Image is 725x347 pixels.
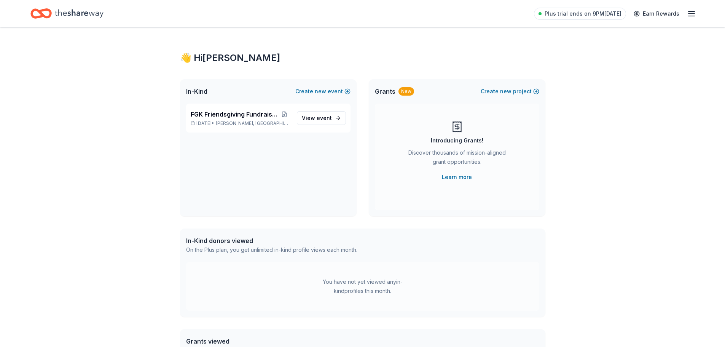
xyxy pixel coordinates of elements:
button: Createnewevent [295,87,351,96]
span: Grants [375,87,395,96]
span: [PERSON_NAME], [GEOGRAPHIC_DATA] [216,120,290,126]
div: In-Kind donors viewed [186,236,357,245]
a: Learn more [442,173,472,182]
span: event [317,115,332,121]
div: Grants viewed [186,337,334,346]
span: new [315,87,326,96]
div: Discover thousands of mission-aligned grant opportunities. [405,148,509,170]
a: Earn Rewards [629,7,684,21]
span: new [500,87,511,96]
button: Createnewproject [481,87,539,96]
a: View event [297,111,346,125]
span: FGK Friendsgiving Fundraiser 2025 [191,110,278,119]
span: View [302,114,332,123]
div: New [398,87,414,96]
div: Introducing Grants! [431,136,483,145]
div: 👋 Hi [PERSON_NAME] [180,52,545,64]
div: On the Plus plan, you get unlimited in-kind profile views each month. [186,245,357,254]
a: Plus trial ends on 9PM[DATE] [534,8,626,20]
p: [DATE] • [191,120,291,126]
span: In-Kind [186,87,207,96]
span: Plus trial ends on 9PM[DATE] [545,9,621,18]
a: Home [30,5,104,22]
div: You have not yet viewed any in-kind profiles this month. [315,277,410,296]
